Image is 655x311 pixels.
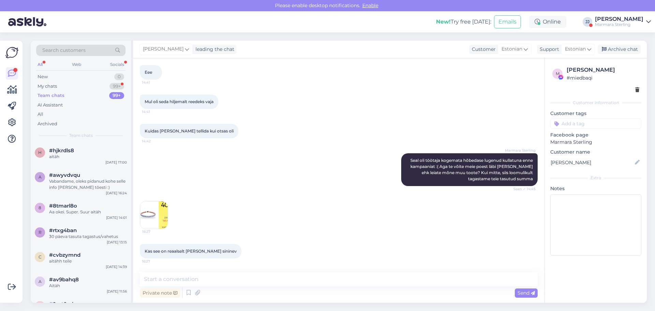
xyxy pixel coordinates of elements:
div: Archive chat [598,45,641,54]
span: Eee [145,70,152,75]
span: 14:41 [142,80,168,85]
div: leading the chat [193,46,234,53]
div: Marmara Sterling [595,22,643,27]
span: h [38,150,42,155]
span: Mul oli seda hiljemalt reedeks vaja [145,99,214,104]
div: Archived [38,121,57,127]
div: 99+ [110,83,124,90]
b: New! [436,18,451,25]
div: [DATE] 11:56 [107,289,127,294]
span: Kuidas [PERSON_NAME] tellida kui otsas oli [145,128,234,133]
span: 14:42 [142,139,168,144]
div: Aitäh [49,283,127,289]
div: Team chats [38,92,64,99]
span: m [556,71,559,76]
img: Askly Logo [5,46,18,59]
span: Estonian [565,45,586,53]
span: #cvbzymnd [49,252,81,258]
div: JJ [583,17,592,27]
span: Kas see on reaalselt [PERSON_NAME] sininev [145,249,237,254]
span: Seen ✓ 14:45 [510,186,536,192]
a: [PERSON_NAME]Marmara Sterling [595,16,651,27]
span: #9mt0adzs [49,301,79,307]
span: Send [518,290,535,296]
p: Marmara Sterling [550,139,641,146]
span: #hjkrdls8 [49,147,74,154]
span: Search customers [42,47,86,54]
div: Customer [469,46,496,53]
div: [DATE] 14:01 [106,215,127,220]
div: Socials [109,60,126,69]
div: All [36,60,44,69]
div: [DATE] 13:15 [107,240,127,245]
div: Support [537,46,559,53]
span: Estonian [501,45,522,53]
span: Seal oli töötaja kogemata hõbedase lugenud kullatuna enne kampaaniat :( Aga te võite meie poest l... [410,158,534,181]
span: 16:27 [142,259,168,264]
div: [DATE] 17:00 [105,160,127,165]
span: Enable [360,2,380,9]
div: 30 päeva tasuta tagastus/vahetus [49,234,127,240]
p: Notes [550,185,641,192]
span: #awyvdvqu [49,172,80,178]
div: Web [71,60,83,69]
img: Attachment [140,201,168,229]
span: c [39,254,42,259]
div: # miedbaqi [567,74,639,82]
div: [PERSON_NAME] [595,16,643,22]
span: 8 [39,205,41,210]
div: AI Assistant [38,102,63,109]
div: [PERSON_NAME] [567,66,639,74]
div: aitäh [49,154,127,160]
div: New [38,73,48,80]
input: Add a tag [550,118,641,129]
div: All [38,111,43,118]
span: #8tmarl8o [49,203,77,209]
span: 16:27 [142,229,168,234]
span: a [39,174,42,180]
span: r [39,230,42,235]
div: Customer information [550,100,641,106]
div: 99+ [109,92,124,99]
div: [DATE] 16:24 [106,190,127,196]
p: Customer name [550,149,641,156]
span: #rtxg4ban [49,227,77,234]
span: Team chats [69,132,93,139]
span: Marmara Sterling [505,148,536,153]
div: Private note [140,288,180,298]
p: Facebook page [550,131,641,139]
div: Vabandame, oleks pidanud kohe selle info [PERSON_NAME] tõesti :) [49,178,127,190]
button: Emails [494,15,521,28]
div: Try free [DATE]: [436,18,491,26]
span: #av9bahq8 [49,277,79,283]
input: Add name [551,159,634,166]
div: Extra [550,175,641,181]
span: a [39,279,42,284]
div: aitähh teile [49,258,127,264]
div: My chats [38,83,57,90]
p: Customer tags [550,110,641,117]
div: [DATE] 14:39 [106,264,127,269]
span: [PERSON_NAME] [143,45,184,53]
div: Online [529,16,566,28]
span: 14:41 [142,109,168,114]
div: Aa okei. Super. Suur aitäh [49,209,127,215]
div: 0 [114,73,124,80]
